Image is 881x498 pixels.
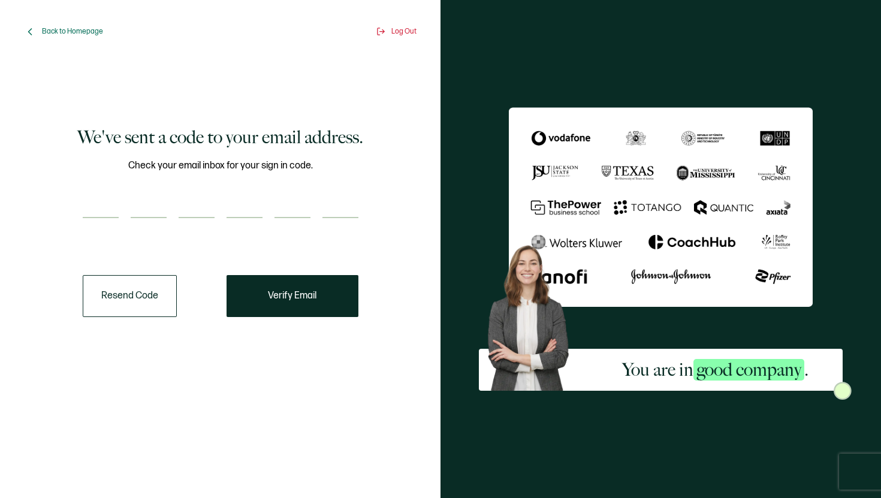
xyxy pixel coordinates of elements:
h2: You are in . [622,358,808,382]
span: good company [693,359,804,381]
span: Check your email inbox for your sign in code. [128,158,313,173]
button: Verify Email [227,275,358,317]
h1: We've sent a code to your email address. [77,125,363,149]
button: Resend Code [83,275,177,317]
img: Sertifier Signup [834,382,852,400]
span: Back to Homepage [42,27,103,36]
img: Sertifier Signup - You are in <span class="strong-h">good company</span>. Hero [479,238,588,391]
span: Verify Email [268,291,316,301]
img: Sertifier We've sent a code to your email address. [509,107,812,307]
span: Log Out [391,27,417,36]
